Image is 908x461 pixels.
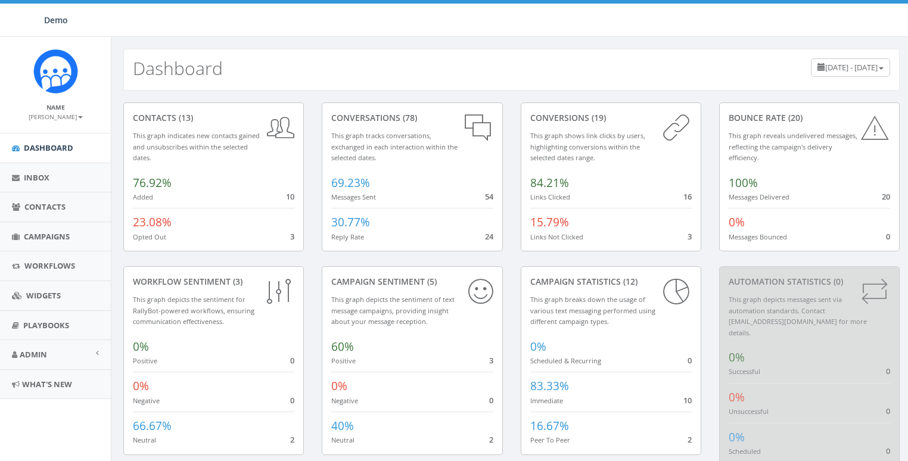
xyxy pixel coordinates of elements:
[825,62,878,73] span: [DATE] - [DATE]
[688,231,692,242] span: 3
[729,214,745,230] span: 0%
[331,435,355,444] small: Neutral
[729,192,789,201] small: Messages Delivered
[133,295,254,326] small: This graph depicts the sentiment for RallyBot-powered workflows, ensuring communication effective...
[331,112,493,124] div: conversations
[729,131,857,162] small: This graph reveals undelivered messages, reflecting the campaign's delivery efficiency.
[886,231,890,242] span: 0
[33,49,78,94] img: Icon_1.png
[683,395,692,406] span: 10
[133,175,172,191] span: 76.92%
[688,434,692,445] span: 2
[133,112,294,124] div: contacts
[831,276,843,287] span: (0)
[425,276,437,287] span: (5)
[530,214,569,230] span: 15.79%
[133,192,153,201] small: Added
[530,295,655,326] small: This graph breaks down the usage of various text messaging performed using different campaign types.
[133,58,223,78] h2: Dashboard
[331,131,458,162] small: This graph tracks conversations, exchanged in each interaction within the selected dates.
[530,435,570,444] small: Peer To Peer
[886,406,890,416] span: 0
[46,103,65,111] small: Name
[331,214,370,230] span: 30.77%
[133,378,149,394] span: 0%
[24,201,66,212] span: Contacts
[20,349,47,360] span: Admin
[133,131,260,162] small: This graph indicates new contacts gained and unsubscribes within the selected dates.
[133,356,157,365] small: Positive
[133,232,166,241] small: Opted Out
[530,396,563,405] small: Immediate
[882,191,890,202] span: 20
[530,175,569,191] span: 84.21%
[485,191,493,202] span: 54
[331,378,347,394] span: 0%
[23,320,69,331] span: Playbooks
[530,276,692,288] div: Campaign Statistics
[24,172,49,183] span: Inbox
[729,175,758,191] span: 100%
[29,111,83,122] a: [PERSON_NAME]
[331,396,358,405] small: Negative
[331,418,354,434] span: 40%
[290,355,294,366] span: 0
[44,14,68,26] span: Demo
[530,339,546,354] span: 0%
[331,276,493,288] div: Campaign Sentiment
[331,356,356,365] small: Positive
[530,131,645,162] small: This graph shows link clicks by users, highlighting conversions within the selected dates range.
[24,142,73,153] span: Dashboard
[683,191,692,202] span: 16
[485,231,493,242] span: 24
[530,112,692,124] div: conversions
[331,295,455,326] small: This graph depicts the sentiment of text message campaigns, providing insight about your message ...
[530,378,569,394] span: 83.33%
[530,356,601,365] small: Scheduled & Recurring
[24,260,75,271] span: Workflows
[530,192,570,201] small: Links Clicked
[24,231,70,242] span: Campaigns
[489,355,493,366] span: 3
[729,350,745,365] span: 0%
[290,231,294,242] span: 3
[22,379,72,390] span: What's New
[489,395,493,406] span: 0
[530,418,569,434] span: 16.67%
[176,112,193,123] span: (13)
[133,276,294,288] div: Workflow Sentiment
[489,434,493,445] span: 2
[886,366,890,376] span: 0
[133,339,149,354] span: 0%
[729,232,787,241] small: Messages Bounced
[530,232,583,241] small: Links Not Clicked
[688,355,692,366] span: 0
[729,112,890,124] div: Bounce Rate
[29,113,83,121] small: [PERSON_NAME]
[286,191,294,202] span: 10
[331,232,364,241] small: Reply Rate
[290,434,294,445] span: 2
[133,418,172,434] span: 66.67%
[133,396,160,405] small: Negative
[886,446,890,456] span: 0
[589,112,606,123] span: (19)
[331,192,376,201] small: Messages Sent
[729,276,890,288] div: Automation Statistics
[400,112,417,123] span: (78)
[729,295,867,337] small: This graph depicts messages sent via automation standards. Contact [EMAIL_ADDRESS][DOMAIN_NAME] f...
[331,175,370,191] span: 69.23%
[786,112,803,123] span: (20)
[729,367,760,376] small: Successful
[729,447,761,456] small: Scheduled
[729,407,769,416] small: Unsuccessful
[729,429,745,445] span: 0%
[26,290,61,301] span: Widgets
[331,339,354,354] span: 60%
[133,435,156,444] small: Neutral
[621,276,638,287] span: (12)
[231,276,242,287] span: (3)
[133,214,172,230] span: 23.08%
[729,390,745,405] span: 0%
[290,395,294,406] span: 0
